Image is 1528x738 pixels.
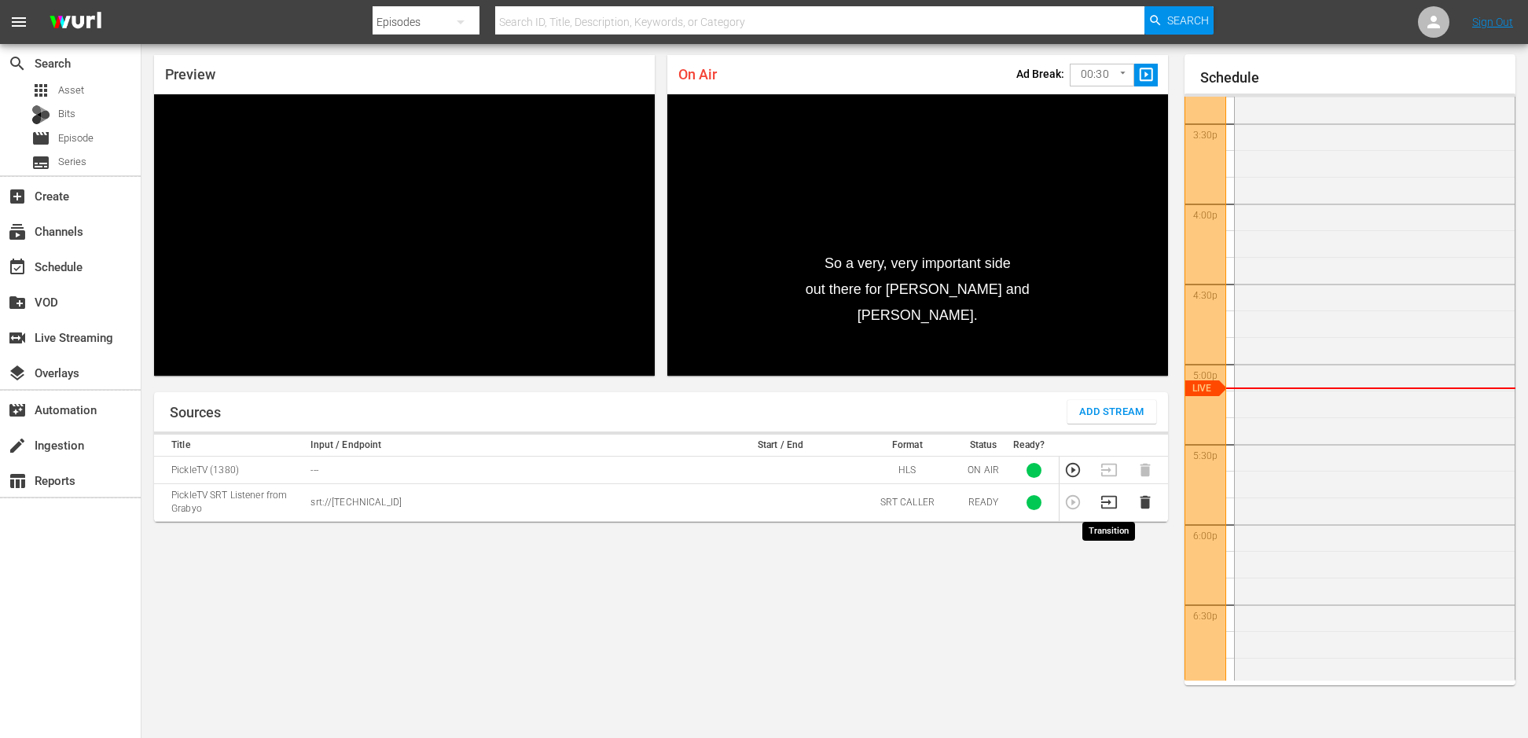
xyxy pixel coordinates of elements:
[8,222,27,241] span: Channels
[31,153,50,172] span: Series
[958,457,1008,484] td: ON AIR
[1200,70,1515,86] h1: Schedule
[857,484,958,521] td: SRT CALLER
[58,83,84,98] span: Asset
[1167,6,1209,35] span: Search
[58,106,75,122] span: Bits
[857,457,958,484] td: HLS
[958,484,1008,521] td: READY
[8,436,27,455] span: Ingestion
[154,457,306,484] td: PickleTV (1380)
[678,66,717,83] span: On Air
[306,457,704,484] td: ---
[1144,6,1214,35] button: Search
[31,81,50,100] span: Asset
[170,405,221,420] h1: Sources
[1067,400,1156,424] button: Add Stream
[8,54,27,73] span: Search
[1008,435,1059,457] th: Ready?
[310,496,700,509] p: srt://[TECHNICAL_ID]
[8,472,27,490] span: Reports
[1070,60,1134,90] div: 00:30
[1137,66,1155,84] span: slideshow_sharp
[857,435,958,457] th: Format
[38,4,113,41] img: ans4CAIJ8jUAAAAAAAAAAAAAAAAAAAAAAAAgQb4GAAAAAAAAAAAAAAAAAAAAAAAAJMjXAAAAAAAAAAAAAAAAAAAAAAAAgAT5G...
[58,154,86,170] span: Series
[9,13,28,31] span: menu
[31,105,50,124] div: Bits
[1016,68,1064,80] p: Ad Break:
[154,94,655,376] div: Video Player
[1079,403,1144,421] span: Add Stream
[306,435,704,457] th: Input / Endpoint
[8,293,27,312] span: VOD
[154,435,306,457] th: Title
[8,187,27,206] span: Create
[31,129,50,148] span: Episode
[704,435,856,457] th: Start / End
[8,401,27,420] span: Automation
[667,94,1168,376] div: Video Player
[8,364,27,383] span: Overlays
[1064,461,1082,479] button: Preview Stream
[58,130,94,146] span: Episode
[1472,16,1513,28] a: Sign Out
[8,329,27,347] span: Live Streaming
[8,258,27,277] span: Schedule
[154,484,306,521] td: PickleTV SRT Listener from Grabyo
[958,435,1008,457] th: Status
[165,66,215,83] span: Preview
